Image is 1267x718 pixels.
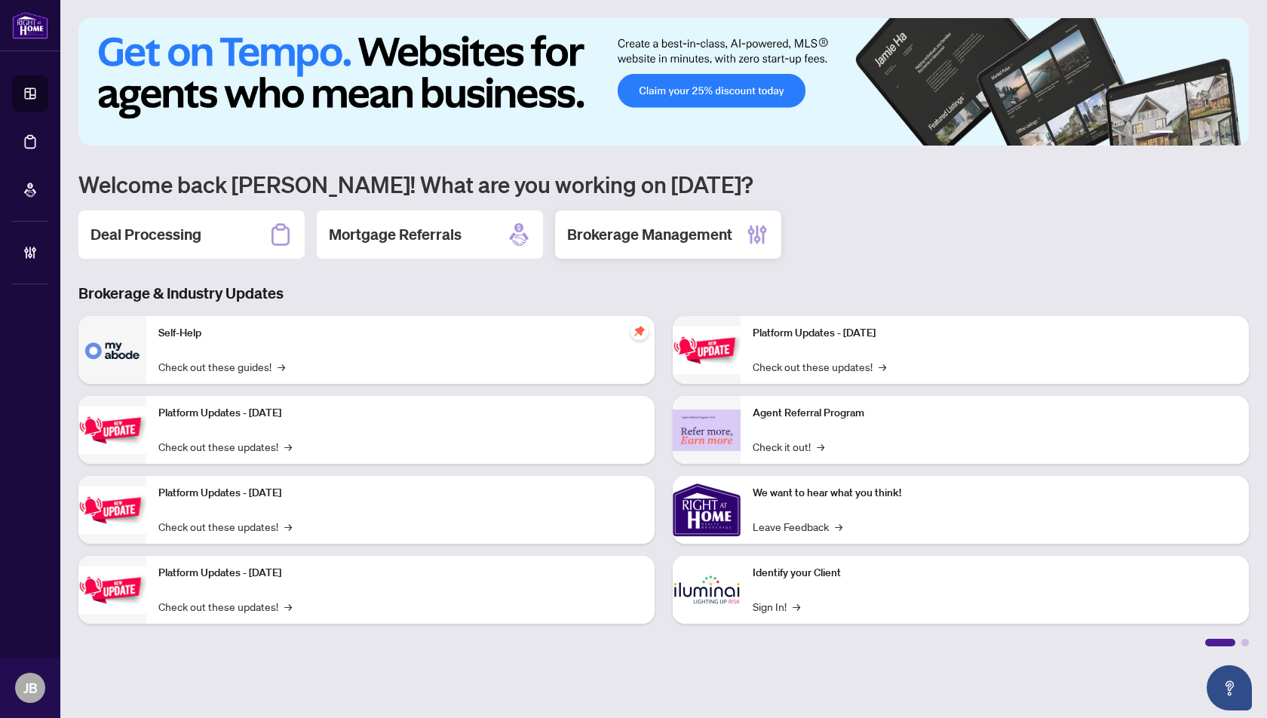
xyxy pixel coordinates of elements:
h1: Welcome back [PERSON_NAME]! What are you working on [DATE]? [78,170,1249,198]
p: Self-Help [158,325,643,342]
p: Platform Updates - [DATE] [158,405,643,422]
button: Open asap [1207,665,1252,710]
span: → [817,438,824,455]
a: Check out these updates!→ [753,358,886,375]
img: Identify your Client [673,556,741,624]
h2: Brokerage Management [567,224,732,245]
button: 1 [1149,130,1173,137]
h2: Deal Processing [90,224,201,245]
button: 2 [1180,130,1186,137]
a: Check out these updates!→ [158,518,292,535]
img: Platform Updates - July 21, 2025 [78,486,146,534]
h3: Brokerage & Industry Updates [78,283,1249,304]
img: Platform Updates - September 16, 2025 [78,407,146,454]
p: Identify your Client [753,565,1237,581]
span: → [284,598,292,615]
a: Check out these guides!→ [158,358,285,375]
h2: Mortgage Referrals [329,224,462,245]
img: Agent Referral Program [673,410,741,451]
img: We want to hear what you think! [673,476,741,544]
img: Slide 0 [78,18,1249,146]
img: Platform Updates - July 8, 2025 [78,566,146,614]
a: Leave Feedback→ [753,518,842,535]
p: Platform Updates - [DATE] [753,325,1237,342]
p: Platform Updates - [DATE] [158,565,643,581]
a: Sign In!→ [753,598,800,615]
span: → [793,598,800,615]
a: Check out these updates!→ [158,598,292,615]
span: → [879,358,886,375]
a: Check out these updates!→ [158,438,292,455]
img: Self-Help [78,316,146,384]
span: JB [23,677,38,698]
span: pushpin [630,322,649,340]
p: We want to hear what you think! [753,485,1237,502]
button: 5 [1216,130,1222,137]
span: → [278,358,285,375]
p: Agent Referral Program [753,405,1237,422]
p: Platform Updates - [DATE] [158,485,643,502]
span: → [284,438,292,455]
img: Platform Updates - June 23, 2025 [673,327,741,374]
button: 4 [1204,130,1210,137]
button: 6 [1228,130,1234,137]
span: → [284,518,292,535]
img: logo [12,11,48,39]
a: Check it out!→ [753,438,824,455]
button: 3 [1192,130,1198,137]
span: → [835,518,842,535]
